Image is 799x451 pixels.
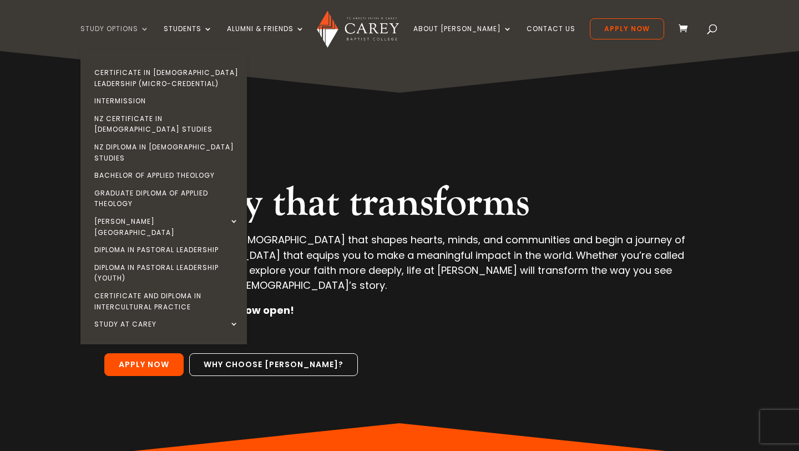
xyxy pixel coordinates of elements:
[83,167,250,184] a: Bachelor of Applied Theology
[83,213,250,241] a: [PERSON_NAME][GEOGRAPHIC_DATA]
[317,11,398,48] img: Carey Baptist College
[104,179,695,232] h2: Theology that transforms
[83,92,250,110] a: Intermission
[590,18,664,39] a: Apply Now
[413,25,512,51] a: About [PERSON_NAME]
[83,259,250,287] a: Diploma in Pastoral Leadership (Youth)
[83,241,250,259] a: Diploma in Pastoral Leadership
[83,64,250,92] a: Certificate in [DEMOGRAPHIC_DATA] Leadership (Micro-credential)
[83,138,250,167] a: NZ Diploma in [DEMOGRAPHIC_DATA] Studies
[83,110,250,138] a: NZ Certificate in [DEMOGRAPHIC_DATA] Studies
[189,353,358,377] a: Why choose [PERSON_NAME]?
[83,315,250,333] a: Study at Carey
[164,25,213,51] a: Students
[80,25,149,51] a: Study Options
[83,287,250,315] a: Certificate and Diploma in Intercultural Practice
[227,25,305,51] a: Alumni & Friends
[104,232,695,303] p: We invite you to discover [DEMOGRAPHIC_DATA] that shapes hearts, minds, and communities and begin...
[527,25,575,51] a: Contact Us
[104,353,184,377] a: Apply Now
[83,184,250,213] a: Graduate Diploma of Applied Theology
